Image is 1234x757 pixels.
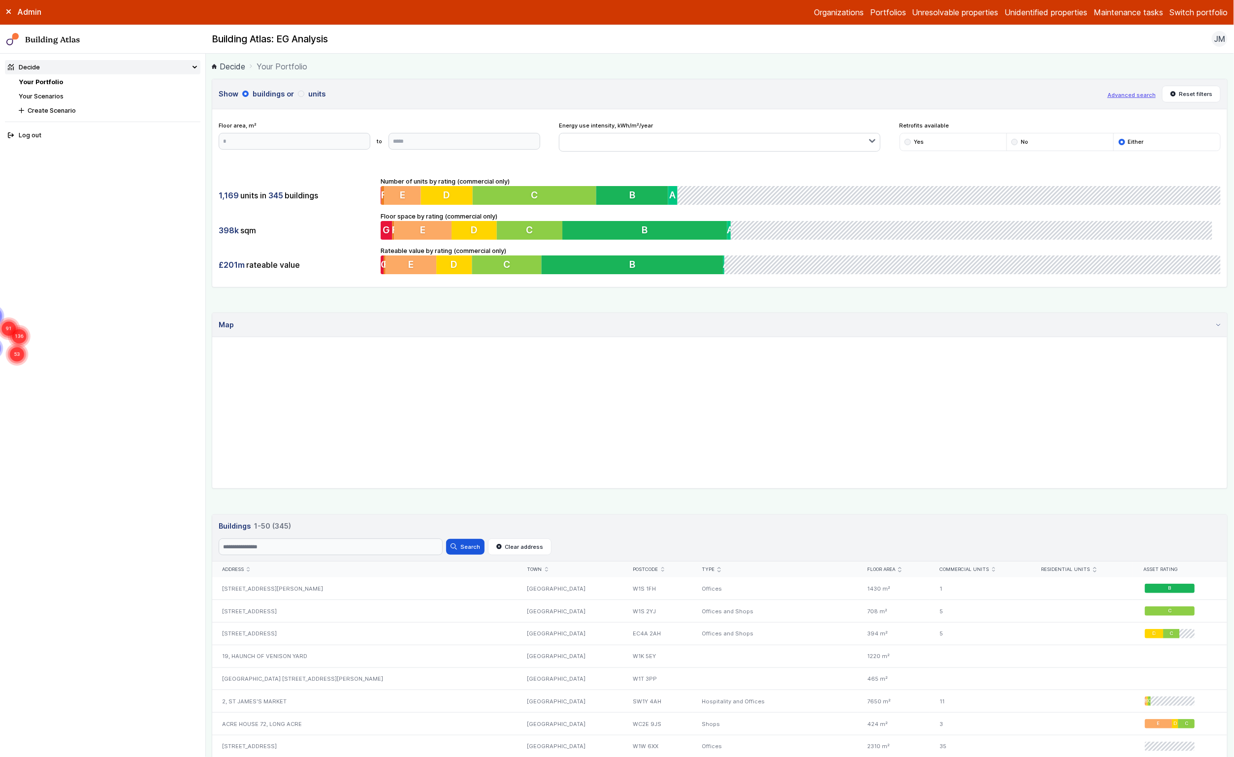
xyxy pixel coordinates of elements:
[1147,698,1148,704] span: D
[212,667,518,690] div: [GEOGRAPHIC_DATA] [STREET_ADDRESS][PERSON_NAME]
[1162,86,1221,102] button: Reset filters
[212,645,1227,667] a: 19, HAUNCH OF VENISON YARD[GEOGRAPHIC_DATA]W1K 5EY1220 m²
[222,567,509,573] div: Address
[212,623,1227,645] a: [STREET_ADDRESS][GEOGRAPHIC_DATA]EC4A 2AHOffices and Shops394 m²5DC
[400,189,405,201] span: E
[559,122,880,152] div: Energy use intensity, kWh/m²/year
[930,600,1032,623] div: 5
[623,645,692,667] div: W1K 5EY
[382,186,385,205] button: F
[212,313,1227,337] summary: Map
[392,221,394,240] button: F
[1169,6,1228,18] button: Switch portfolio
[731,224,737,236] span: A
[219,255,374,274] div: rateable value
[1094,6,1163,18] a: Maintenance tasks
[382,189,387,201] span: F
[930,577,1032,599] div: 1
[443,189,450,201] span: D
[408,259,414,271] span: E
[381,221,392,240] button: G
[531,189,538,201] span: C
[623,623,692,645] div: EC4A 2AH
[381,255,384,274] button: G
[668,186,678,205] button: A
[596,186,668,205] button: B
[381,246,1221,275] div: Rateable value by rating (commercial only)
[212,713,1227,735] a: ACRE HOUSE 72, LONG ACRE[GEOGRAPHIC_DATA]WC2E 9JSShops424 m²3EDC
[219,190,239,201] span: 1,169
[1152,631,1156,637] span: D
[219,225,239,236] span: 398k
[1157,721,1160,727] span: E
[219,122,540,149] div: Floor area, m²
[633,567,682,573] div: Postcode
[503,259,510,271] span: C
[629,259,635,271] span: B
[212,577,518,599] div: [STREET_ADDRESS][PERSON_NAME]
[1169,585,1171,592] span: B
[867,567,921,573] div: Floor area
[212,577,1227,599] a: [STREET_ADDRESS][PERSON_NAME][GEOGRAPHIC_DATA]W1S 1FHOffices1430 m²1B
[1185,721,1188,727] span: C
[858,600,931,623] div: 708 m²
[1107,91,1156,99] button: Advanced search
[19,93,64,100] a: Your Scenarios
[564,221,731,240] button: B
[212,600,518,623] div: [STREET_ADDRESS]
[518,713,623,735] div: [GEOGRAPHIC_DATA]
[623,600,692,623] div: W1S 2YJ
[392,224,398,236] span: F
[1005,6,1088,18] a: Unidentified properties
[446,539,485,555] button: Search
[1145,698,1147,704] span: E
[723,259,730,271] span: A
[219,133,540,150] form: to
[518,600,623,623] div: [GEOGRAPHIC_DATA]
[528,224,535,236] span: C
[930,690,1032,713] div: 11
[518,577,623,599] div: [GEOGRAPHIC_DATA]
[623,713,692,735] div: WC2E 9JS
[858,623,931,645] div: 394 m²
[498,221,564,240] button: C
[623,577,692,599] div: W1S 1FH
[219,259,245,270] span: £201m
[436,255,472,274] button: D
[212,645,518,667] div: 19, HAUNCH OF VENISON YARD
[212,600,1227,623] a: [STREET_ADDRESS][GEOGRAPHIC_DATA]W1S 2YJOffices and Shops708 m²5C
[254,521,291,532] span: 1-50 (345)
[421,186,473,205] button: D
[384,259,389,271] span: F
[381,259,388,271] span: G
[212,690,1227,713] a: 2, ST JAMES'S MARKET[GEOGRAPHIC_DATA]SW1Y 4AHHospitality and Offices7650 m²11EDC
[212,61,245,72] a: Decide
[527,567,614,573] div: Town
[1173,721,1177,727] span: D
[731,221,735,240] button: A
[473,186,596,205] button: C
[518,667,623,690] div: [GEOGRAPHIC_DATA]
[5,60,200,74] summary: Decide
[645,224,650,236] span: B
[912,6,999,18] a: Unresolvable properties
[1144,567,1218,573] div: Asset rating
[1212,31,1228,47] button: JM
[6,33,19,46] img: main-0bbd2752.svg
[453,221,498,240] button: D
[386,255,436,274] button: E
[1170,631,1173,637] span: C
[381,177,1221,205] div: Number of units by rating (commercial only)
[381,189,388,201] span: G
[930,713,1032,735] div: 3
[212,33,328,46] h2: Building Atlas: EG Analysis
[702,567,848,573] div: Type
[692,600,858,623] div: Offices and Shops
[19,78,63,86] a: Your Portfolio
[518,645,623,667] div: [GEOGRAPHIC_DATA]
[219,186,374,205] div: units in buildings
[219,89,1101,99] h3: Show
[900,122,1221,129] span: Retrofits available
[384,255,386,274] button: F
